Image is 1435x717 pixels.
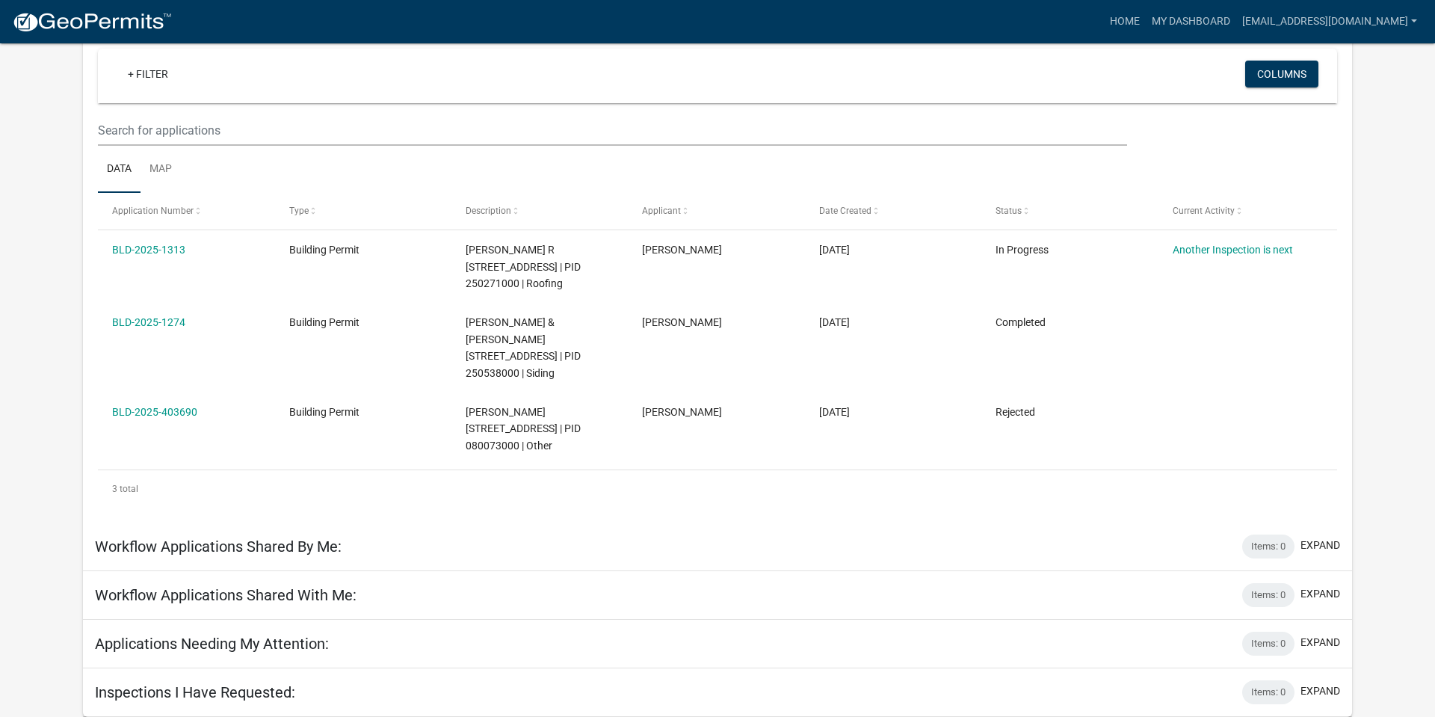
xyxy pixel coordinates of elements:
[819,406,850,418] span: 04/10/2025
[466,316,581,379] span: LARUE, BRANDON & JENNIFER 440 7TH ST S, Houston County | PID 250538000 | Siding
[642,206,681,216] span: Applicant
[95,683,295,701] h5: Inspections I Have Requested:
[1242,535,1294,558] div: Items: 0
[112,406,197,418] a: BLD-2025-403690
[98,146,141,194] a: Data
[95,586,357,604] h5: Workflow Applications Shared With Me:
[642,244,722,256] span: Dallas Werner
[1146,7,1236,36] a: My Dashboard
[141,146,181,194] a: Map
[628,193,804,229] datatable-header-cell: Applicant
[1300,586,1340,602] button: expand
[289,206,309,216] span: Type
[98,115,1127,146] input: Search for applications
[1158,193,1335,229] datatable-header-cell: Current Activity
[116,61,180,87] a: + Filter
[1173,244,1293,256] a: Another Inspection is next
[642,316,722,328] span: Dallas Werner
[466,206,511,216] span: Description
[996,244,1049,256] span: In Progress
[289,406,359,418] span: Building Permit
[1245,61,1318,87] button: Columns
[642,406,722,418] span: Dallas Werner
[289,244,359,256] span: Building Permit
[1242,583,1294,607] div: Items: 0
[996,406,1035,418] span: Rejected
[1236,7,1423,36] a: [EMAIL_ADDRESS][DOMAIN_NAME]
[819,206,871,216] span: Date Created
[98,193,274,229] datatable-header-cell: Application Number
[289,316,359,328] span: Building Permit
[1104,7,1146,36] a: Home
[112,244,185,256] a: BLD-2025-1313
[996,316,1046,328] span: Completed
[95,635,329,653] h5: Applications Needing My Attention:
[1300,538,1340,553] button: expand
[805,193,981,229] datatable-header-cell: Date Created
[1242,632,1294,656] div: Items: 0
[466,244,581,290] span: POELLINGER,MIKEL R 21 ELM ST N, Houston County | PID 250271000 | Roofing
[112,316,185,328] a: BLD-2025-1274
[1173,206,1235,216] span: Current Activity
[996,206,1022,216] span: Status
[819,244,850,256] span: 08/21/2025
[466,406,581,452] span: Kevin Doyle 3430 PINE CREEK RD N, Houston County | PID 080073000 | Other
[1300,683,1340,699] button: expand
[112,206,194,216] span: Application Number
[451,193,628,229] datatable-header-cell: Description
[83,22,1352,523] div: collapse
[95,538,342,556] h5: Workflow Applications Shared By Me:
[1300,635,1340,650] button: expand
[1242,680,1294,704] div: Items: 0
[98,470,1337,508] div: 3 total
[274,193,451,229] datatable-header-cell: Type
[981,193,1158,229] datatable-header-cell: Status
[819,316,850,328] span: 06/23/2025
